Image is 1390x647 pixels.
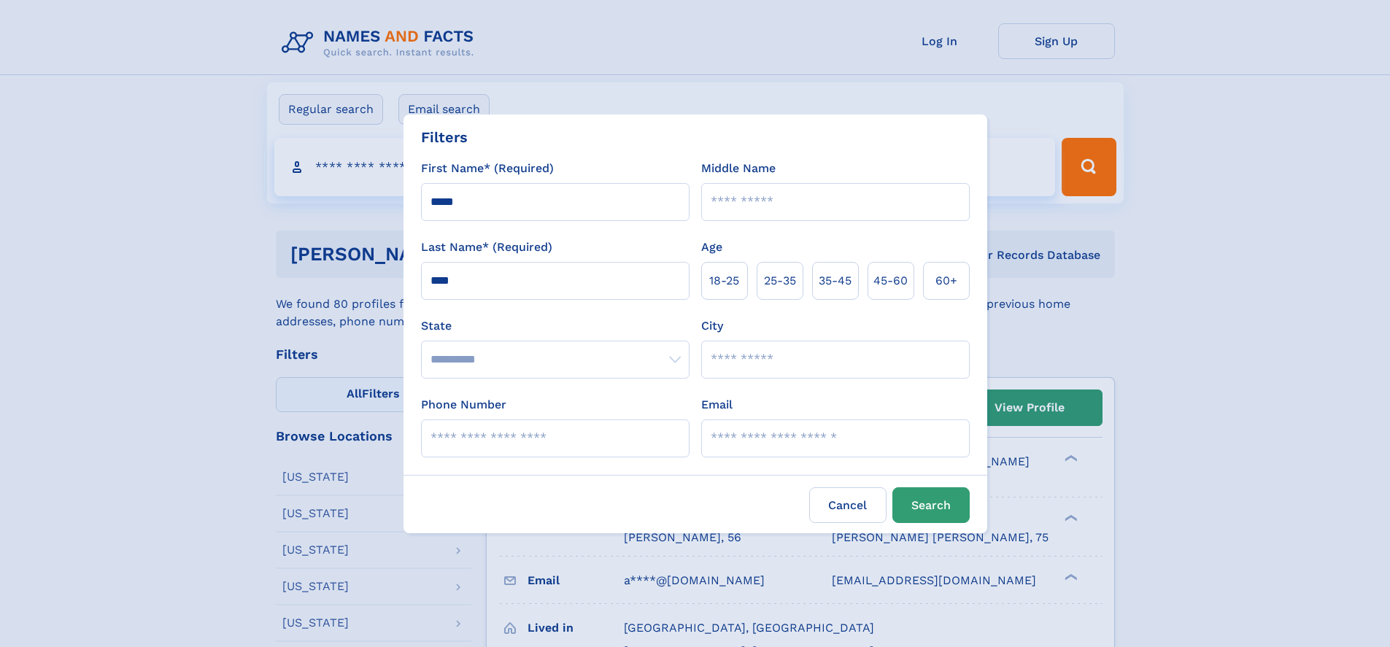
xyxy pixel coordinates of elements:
[701,160,776,177] label: Middle Name
[764,272,796,290] span: 25‑35
[819,272,852,290] span: 35‑45
[421,317,690,335] label: State
[421,239,552,256] label: Last Name* (Required)
[809,487,887,523] label: Cancel
[701,317,723,335] label: City
[421,396,506,414] label: Phone Number
[873,272,908,290] span: 45‑60
[701,239,722,256] label: Age
[421,126,468,148] div: Filters
[421,160,554,177] label: First Name* (Required)
[701,396,733,414] label: Email
[892,487,970,523] button: Search
[709,272,739,290] span: 18‑25
[935,272,957,290] span: 60+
